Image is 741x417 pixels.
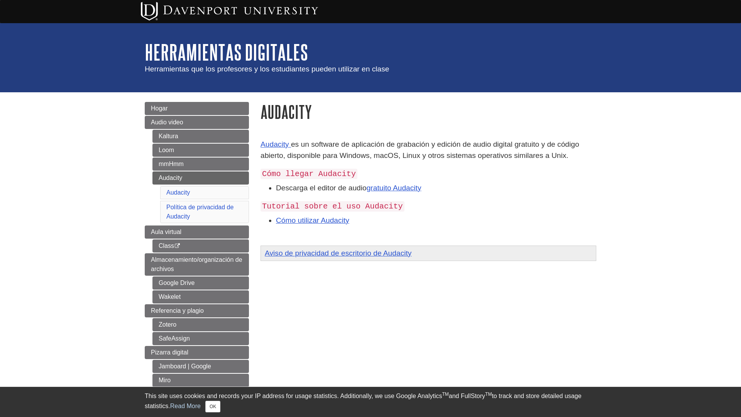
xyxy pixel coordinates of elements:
[152,130,249,143] a: Kaltura
[205,401,220,412] button: Close
[145,40,308,64] a: Herramientas digitales
[152,171,249,185] a: Audacity
[276,216,349,224] a: Cómo utilizar Audacity
[261,169,357,179] code: Cómo llegar Audacity
[152,239,249,253] a: Class
[145,253,249,276] a: Almacenamiento/organización de archivos
[151,256,242,272] span: Almacenamiento/organización de archivos
[145,346,249,359] a: Pizarra digital
[145,225,249,239] a: Aula virtual
[485,392,492,397] sup: TM
[261,201,404,212] code: Tutorial sobre el uso Audacity
[170,403,201,409] a: Read More
[141,2,318,20] img: Davenport University
[265,249,411,257] a: Aviso de privacidad de escritorio de Audacity
[151,119,183,125] span: Audio video
[367,184,421,192] a: gratuito Audacity
[145,65,389,73] span: Herramientas que los profesores y los estudiantes pueden utilizar en clase
[152,374,249,387] a: Miro
[152,276,249,290] a: Google Drive
[145,116,249,129] a: Audio video
[151,349,188,356] span: Pizarra digital
[152,332,249,345] a: SafeAssign
[276,183,596,194] li: Descarga el editor de audio
[145,304,249,317] a: Referencia y plagio
[145,392,596,412] div: This site uses cookies and records your IP address for usage statistics. Additionally, we use Goo...
[152,158,249,171] a: mmHmm
[152,290,249,303] a: Wakelet
[145,102,249,115] a: Hogar
[151,229,181,235] span: Aula virtual
[261,140,579,159] span: es un software de aplicación de grabación y edición de audio digital gratuito y de código abierto...
[166,204,233,220] a: Política de privacidad de Audacity
[151,307,204,314] span: Referencia y plagio
[166,189,190,196] a: Audacity
[152,360,249,373] a: Jamboard | Google
[442,392,448,397] sup: TM
[152,144,249,157] a: Loom
[261,140,289,148] a: Audacity
[151,105,168,112] span: Hogar
[174,244,181,249] i: This link opens in a new window
[261,102,596,122] h1: Audacity
[152,318,249,331] a: Zotero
